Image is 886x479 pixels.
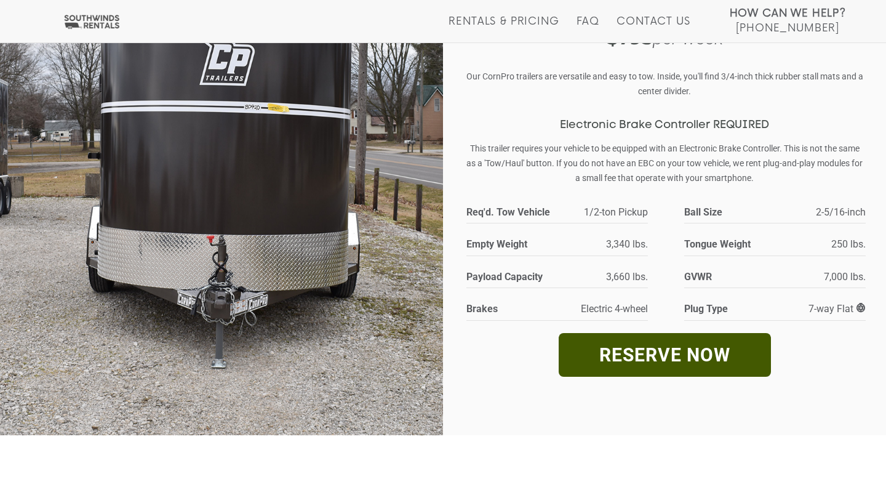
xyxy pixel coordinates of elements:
[559,333,771,377] a: RESERVE NOW
[816,206,866,218] span: 2-5/16-inch
[465,141,864,185] p: This trailer requires your vehicle to be equipped with an Electronic Brake Controller. This is no...
[466,300,551,317] strong: Brakes
[465,69,864,99] p: Our CornPro trailers are versatile and easy to tow. Inside, you'll find 3/4-inch thick rubber sta...
[584,206,648,218] span: 1/2-ton Pickup
[465,119,864,132] h3: Electronic Brake Controller REQUIRED
[606,271,648,283] span: 3,660 lbs.
[831,238,866,250] span: 250 lbs.
[466,236,551,252] strong: Empty Weight
[606,238,648,250] span: 3,340 lbs.
[730,6,846,33] a: How Can We Help? [PHONE_NUMBER]
[730,7,846,20] strong: How Can We Help?
[684,300,769,317] strong: Plug Type
[62,14,122,30] img: Southwinds Rentals Logo
[736,22,839,34] span: [PHONE_NUMBER]
[466,204,569,220] strong: Req'd. Tow Vehicle
[824,271,866,283] span: 7,000 lbs.
[684,204,787,220] strong: Ball Size
[684,268,769,285] strong: GVWR
[684,236,769,252] strong: Tongue Weight
[577,15,600,42] a: FAQ
[449,15,559,42] a: Rentals & Pricing
[617,15,690,42] a: Contact Us
[581,303,648,315] span: Electric 4-wheel
[808,303,866,315] span: 7-way Flat
[466,268,551,285] strong: Payload Capacity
